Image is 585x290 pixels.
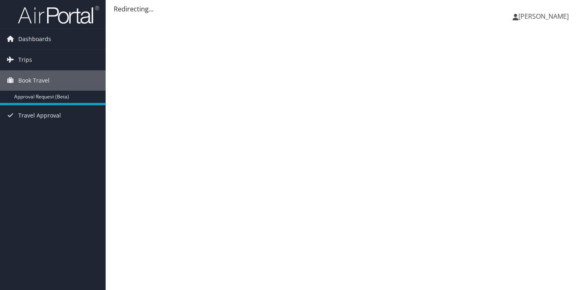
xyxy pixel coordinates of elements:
[18,5,99,24] img: airportal-logo.png
[513,4,577,28] a: [PERSON_NAME]
[18,29,51,49] span: Dashboards
[18,70,50,91] span: Book Travel
[518,12,569,21] span: [PERSON_NAME]
[18,105,61,126] span: Travel Approval
[114,4,577,14] div: Redirecting...
[18,50,32,70] span: Trips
